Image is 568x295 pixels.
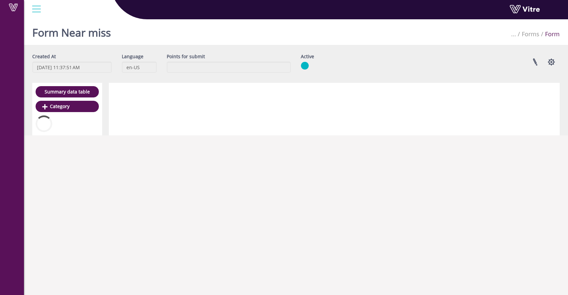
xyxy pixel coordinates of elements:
a: Category [36,101,99,112]
h1: Form Near miss [32,17,111,45]
label: Language [122,53,143,60]
a: Summary data table [36,86,99,97]
a: Forms [522,30,539,38]
label: Created At [32,53,56,60]
label: Active [301,53,314,60]
li: Form [539,30,560,39]
span: ... [511,30,516,38]
img: yes [301,62,309,70]
label: Points for submit [167,53,205,60]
